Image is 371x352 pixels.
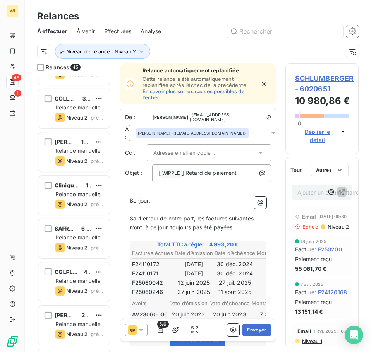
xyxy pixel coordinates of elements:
[256,249,303,257] th: Montant initial TTC
[302,224,318,230] span: Echec
[131,241,265,248] span: Total TTC à régler : 4 993,20 €
[70,64,80,71] span: 45
[242,324,271,336] button: Envoyer
[66,48,136,55] span: Niveau de relance : Niveau 2
[6,5,19,17] div: WI
[256,260,303,268] td: 514,80 €
[91,201,103,207] span: prévue depuis 158 jours
[174,249,213,257] th: Date d’émission
[132,260,160,268] span: F24110172
[327,224,349,230] span: Niveau 2
[37,76,111,352] div: grid
[84,268,112,275] span: 4 221,60 €
[132,279,163,287] span: F25060042
[14,90,21,97] span: 1
[132,288,163,296] span: F25060246
[295,245,316,253] span: Facture :
[153,147,237,159] input: Adresse email en copie ...
[297,128,338,144] span: Déplier le détail
[55,321,100,327] span: Relance manuelle
[209,310,250,319] td: 20 juin 2023
[302,214,316,220] span: Email
[91,244,103,251] span: prévue depuis 158 jours
[190,113,264,122] span: - [EMAIL_ADDRESS][DOMAIN_NAME]
[132,310,168,319] td: AV23060006
[55,147,100,154] span: Relance manuelle
[295,73,349,94] span: SCHLUMBERGER - 6020651
[55,268,143,275] span: CGLPL - [GEOGRAPHIC_DATA] 19
[295,298,332,306] span: Paiement reçu
[66,114,88,121] span: Niveau 2
[12,74,21,81] span: 45
[209,299,250,308] th: Date d’échéance
[55,104,100,111] span: Relance manuelle
[214,279,256,287] td: 27 juil. 2025
[174,269,213,278] td: [DATE]
[256,288,303,296] td: 1 849,20 €
[66,201,88,207] span: Niveau 2
[297,328,312,334] span: Email
[295,94,349,109] h3: 10 980,86 €
[104,27,132,35] span: Effectuées
[125,113,151,121] span: De :
[125,125,129,141] label: À :
[227,25,343,38] input: Rechercher
[130,197,150,204] span: Bonjour,
[66,244,88,251] span: Niveau 2
[153,115,188,120] span: [PERSON_NAME]
[130,215,256,231] span: Sauf erreur de notre part, les factures suivantes n’ont, à ce jour, toujours pas été payées :
[91,158,103,164] span: prévue depuis 158 jours
[290,167,302,173] span: Tout
[125,169,143,176] span: Objet :
[55,277,100,284] span: Relance manuelle
[295,127,349,144] button: Déplier le détail
[81,312,103,318] span: 28,80 €
[138,130,171,136] span: [PERSON_NAME]
[157,321,168,328] span: 5/6
[318,245,349,253] span: F25020033
[311,164,349,176] button: Autres
[66,288,88,294] span: Niveau 2
[295,265,327,273] span: 55 061,70 €
[345,326,363,344] div: Open Intercom Messenger
[295,308,323,316] span: 13 151,14 €
[81,138,104,145] span: 181,64 €
[66,331,88,337] span: Niveau 2
[46,63,69,71] span: Relances
[91,288,103,294] span: prévue depuis 130 jours
[132,249,173,257] th: Factures échues
[86,182,109,188] span: 175,20 €
[301,338,322,344] span: Niveau 1
[55,95,113,102] span: COLLEGE BARTHOLDI
[298,120,301,126] span: 0
[55,225,118,232] span: SAFRAN - MELUN - (77)
[141,27,161,35] span: Analyse
[77,27,95,35] span: À venir
[182,169,237,176] span: ] Retard de paiement
[177,336,219,342] span: Voir les factures
[214,249,256,257] th: Date d’échéance
[55,191,100,197] span: Relance manuelle
[143,76,248,88] span: Cette relance a été automatiquement replanifiée après l’échec de la précédente.
[174,260,213,268] td: [DATE]
[169,299,208,308] th: Date d’émission
[174,279,213,287] td: 12 juin 2025
[125,149,147,157] label: Cc :
[314,329,350,333] span: 1 avr. 2025, 16:34
[214,288,256,296] td: 11 août 2025
[159,169,161,176] span: [
[37,9,79,23] h3: Relances
[301,239,327,244] span: 18 juin 2025
[6,335,19,347] img: Logo LeanPay
[55,138,101,145] span: [PERSON_NAME]
[214,269,256,278] td: 30 déc. 2024
[82,95,106,102] span: 312,00 €
[81,225,111,232] span: 6 000,00 €
[256,279,303,287] td: 1 464,00 €
[91,331,103,337] span: prévue depuis 124 jours
[174,288,213,296] td: 27 juin 2025
[214,260,256,268] td: 30 déc. 2024
[55,312,101,318] span: [PERSON_NAME]
[256,269,303,278] td: 2 136,00 €
[251,299,298,308] th: Montant initial TTC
